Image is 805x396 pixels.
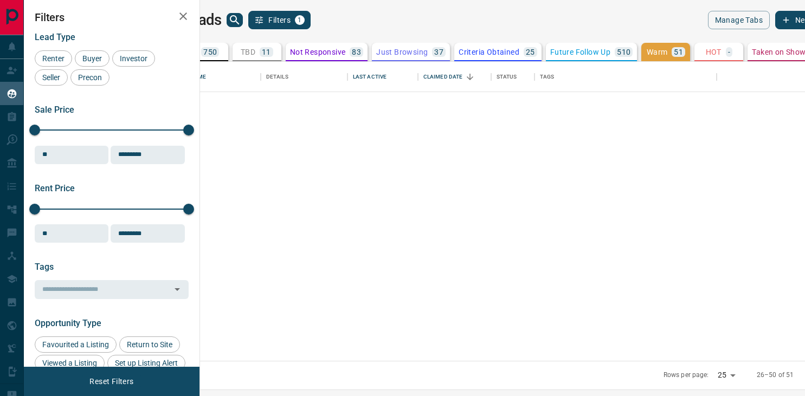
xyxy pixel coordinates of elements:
[664,371,709,380] p: Rows per page:
[35,50,72,67] div: Renter
[728,48,730,56] p: -
[352,48,361,56] p: 83
[261,62,347,92] div: Details
[123,340,176,349] span: Return to Site
[290,48,346,56] p: Not Responsive
[708,11,770,29] button: Manage Tabs
[526,48,535,56] p: 25
[459,48,519,56] p: Criteria Obtained
[35,355,105,371] div: Viewed a Listing
[534,62,717,92] div: Tags
[227,13,243,27] button: search button
[418,62,491,92] div: Claimed Date
[75,50,110,67] div: Buyer
[674,48,683,56] p: 51
[491,62,534,92] div: Status
[74,73,106,82] span: Precon
[38,359,101,367] span: Viewed a Listing
[38,73,64,82] span: Seller
[203,48,217,56] p: 750
[462,69,478,85] button: Sort
[757,371,794,380] p: 26–50 of 51
[248,11,311,29] button: Filters1
[241,48,255,56] p: TBD
[262,48,271,56] p: 11
[35,262,54,272] span: Tags
[35,11,189,24] h2: Filters
[107,355,185,371] div: Set up Listing Alert
[170,282,185,297] button: Open
[713,367,739,383] div: 25
[617,48,630,56] p: 510
[296,16,304,24] span: 1
[434,48,443,56] p: 37
[35,336,117,353] div: Favourited a Listing
[647,48,668,56] p: Warm
[119,336,180,353] div: Return to Site
[111,359,182,367] span: Set up Listing Alert
[116,54,151,63] span: Investor
[347,62,418,92] div: Last Active
[423,62,463,92] div: Claimed Date
[266,62,288,92] div: Details
[376,48,428,56] p: Just Browsing
[38,54,68,63] span: Renter
[706,48,722,56] p: HOT
[550,48,610,56] p: Future Follow Up
[353,62,387,92] div: Last Active
[35,318,101,328] span: Opportunity Type
[35,183,75,193] span: Rent Price
[35,69,68,86] div: Seller
[112,50,155,67] div: Investor
[35,32,75,42] span: Lead Type
[35,105,74,115] span: Sale Price
[185,62,261,92] div: Name
[79,54,106,63] span: Buyer
[82,372,140,391] button: Reset Filters
[38,340,113,349] span: Favourited a Listing
[70,69,110,86] div: Precon
[540,62,555,92] div: Tags
[497,62,517,92] div: Status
